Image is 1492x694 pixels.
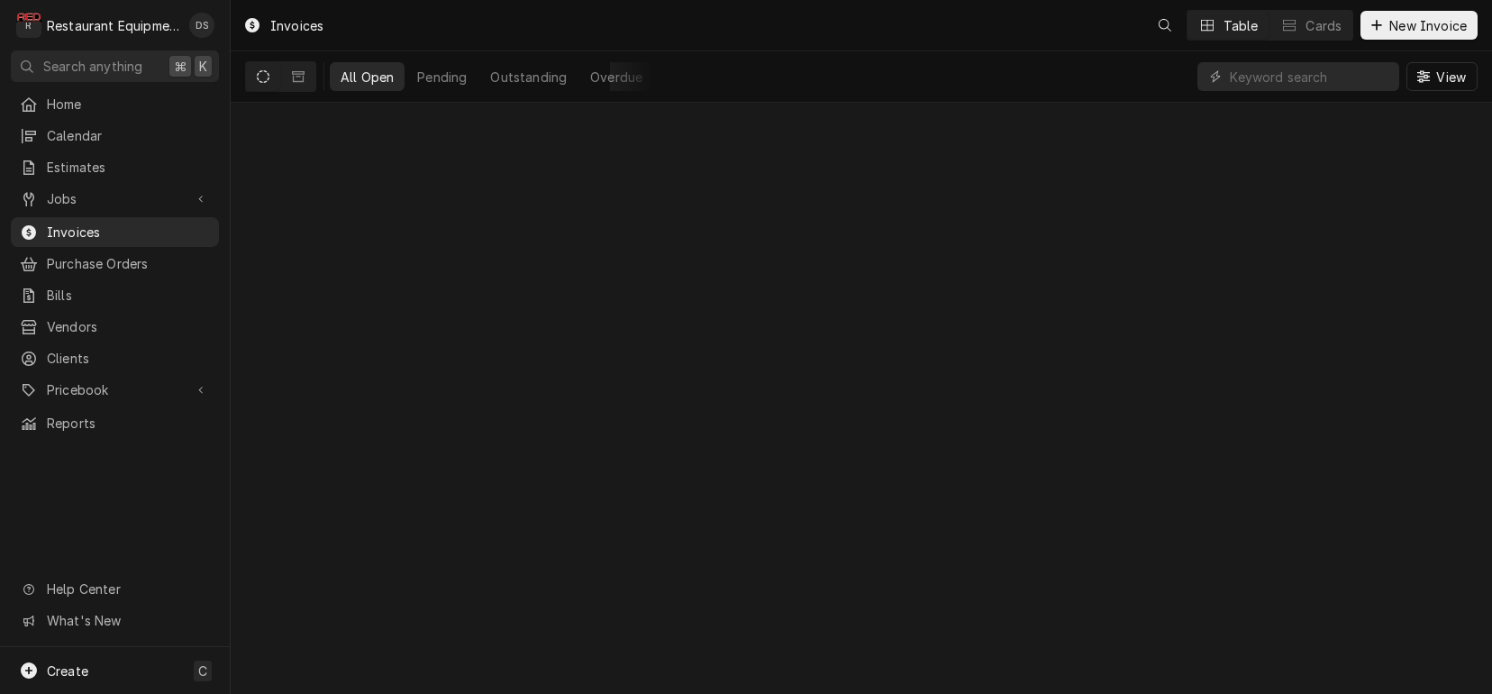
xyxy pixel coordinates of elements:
[11,152,219,182] a: Estimates
[47,126,210,145] span: Calendar
[47,223,210,242] span: Invoices
[47,317,210,336] span: Vendors
[189,13,214,38] div: Derek Stewart's Avatar
[590,68,642,87] div: Overdue
[198,662,207,680] span: C
[47,380,183,399] span: Pricebook
[11,217,219,247] a: Invoices
[47,414,210,433] span: Reports
[1224,16,1259,35] div: Table
[11,89,219,119] a: Home
[1360,11,1478,40] button: New Invoice
[1151,11,1179,40] button: Open search
[47,16,179,35] div: Restaurant Equipment Diagnostics
[11,280,219,310] a: Bills
[47,580,208,598] span: Help Center
[47,349,210,368] span: Clients
[341,68,394,87] div: All Open
[199,57,207,76] span: K
[11,312,219,342] a: Vendors
[11,121,219,151] a: Calendar
[16,13,41,38] div: R
[16,13,41,38] div: Restaurant Equipment Diagnostics's Avatar
[47,254,210,273] span: Purchase Orders
[11,574,219,604] a: Go to Help Center
[189,13,214,38] div: DS
[417,68,467,87] div: Pending
[11,606,219,635] a: Go to What's New
[1386,16,1470,35] span: New Invoice
[47,286,210,305] span: Bills
[1433,68,1469,87] span: View
[1305,16,1342,35] div: Cards
[47,158,210,177] span: Estimates
[47,95,210,114] span: Home
[11,408,219,438] a: Reports
[47,663,88,679] span: Create
[11,50,219,82] button: Search anything⌘K
[174,57,186,76] span: ⌘
[43,57,142,76] span: Search anything
[11,343,219,373] a: Clients
[11,375,219,405] a: Go to Pricebook
[490,68,567,87] div: Outstanding
[1406,62,1478,91] button: View
[1230,62,1390,91] input: Keyword search
[47,189,183,208] span: Jobs
[47,611,208,630] span: What's New
[11,249,219,279] a: Purchase Orders
[11,184,219,214] a: Go to Jobs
